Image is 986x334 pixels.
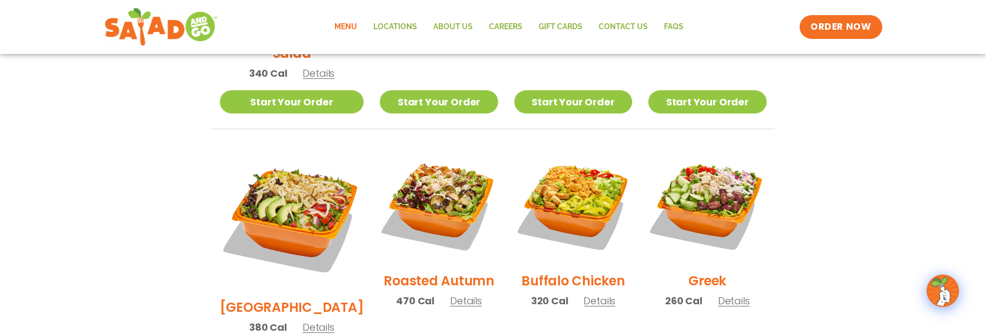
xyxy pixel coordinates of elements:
img: new-SAG-logo-768×292 [104,5,218,49]
span: ORDER NOW [810,21,871,34]
span: Details [450,294,482,308]
nav: Menu [326,15,692,39]
span: 320 Cal [531,293,568,308]
a: About Us [425,15,481,39]
a: Start Your Order [220,90,364,113]
span: Details [303,320,334,334]
h2: [GEOGRAPHIC_DATA] [220,298,364,317]
a: Start Your Order [380,90,498,113]
h2: Greek [688,271,726,290]
a: FAQs [656,15,692,39]
a: Contact Us [591,15,656,39]
a: Careers [481,15,531,39]
a: Start Your Order [514,90,632,113]
span: Details [303,66,334,80]
img: Product photo for Buffalo Chicken Salad [514,145,632,263]
img: wpChatIcon [928,276,958,306]
span: Details [583,294,615,308]
img: Product photo for Greek Salad [648,145,766,263]
span: 470 Cal [396,293,434,308]
img: Product photo for Roasted Autumn Salad [380,145,498,263]
a: Start Your Order [648,90,766,113]
a: ORDER NOW [800,15,882,39]
span: Details [718,294,750,308]
a: GIFT CARDS [531,15,591,39]
a: Locations [365,15,425,39]
span: 340 Cal [249,66,287,81]
span: 260 Cal [665,293,702,308]
h2: Buffalo Chicken [521,271,625,290]
a: Menu [326,15,365,39]
h2: Roasted Autumn [384,271,494,290]
img: Product photo for BBQ Ranch Salad [220,145,364,290]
